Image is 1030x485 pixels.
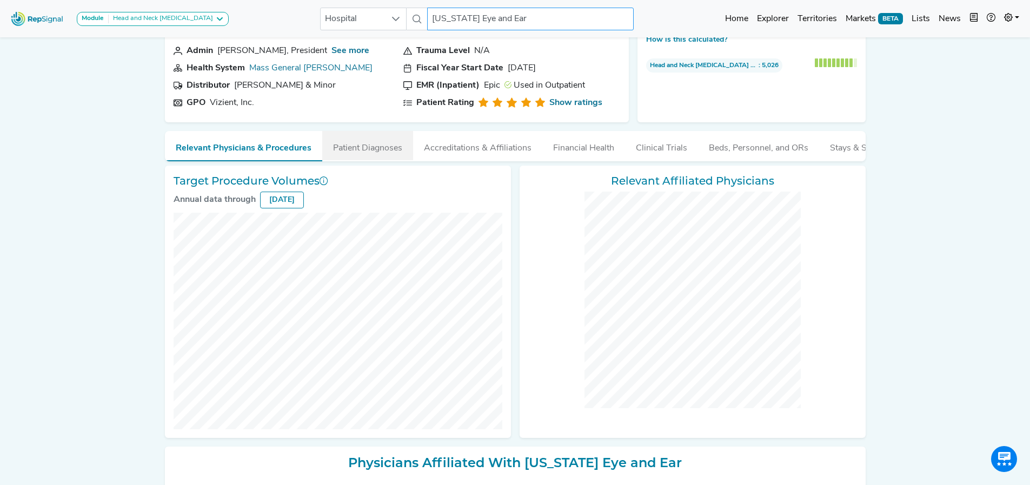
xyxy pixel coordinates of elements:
[174,455,857,471] h2: Physicians Affiliated With [US_STATE] Eye and Ear
[484,79,500,92] div: Epic
[416,62,503,75] div: Fiscal Year Start Date
[474,44,490,57] div: N/A
[174,174,502,187] h3: Target Procedure Volumes
[427,8,634,30] input: Search a hospital
[646,58,782,73] span: : 5,026
[322,131,413,160] button: Patient Diagnoses
[753,8,793,30] a: Explorer
[413,131,542,160] button: Accreditations & Affiliations
[508,62,536,75] div: [DATE]
[542,131,625,160] button: Financial Health
[625,131,698,160] button: Clinical Trials
[819,131,905,160] button: Stays & Services
[217,44,327,57] div: CarolAnn Williams, President
[187,79,230,92] div: Distributor
[416,96,474,109] div: Patient Rating
[528,174,857,187] h3: Relevant Affiliated Physicians
[210,96,254,109] div: Vizient, Inc.
[234,79,336,92] div: Owens & Minor
[82,15,104,22] strong: Module
[698,131,819,160] button: Beds, Personnel, and ORs
[187,96,205,109] div: GPO
[321,8,386,30] span: Hospital
[187,44,213,57] div: Admin
[249,62,373,75] div: Mass General Brigham
[331,47,369,55] a: See more
[217,44,327,57] div: [PERSON_NAME], President
[934,8,965,30] a: News
[109,15,213,23] div: Head and Neck [MEDICAL_DATA]
[965,8,982,30] button: Intel Book
[549,96,602,109] a: Show ratings
[907,8,934,30] a: Lists
[416,44,470,57] div: Trauma Level
[646,34,727,45] button: How is this calculated?
[165,131,322,161] button: Relevant Physicians & Procedures
[721,8,753,30] a: Home
[793,8,841,30] a: Territories
[841,8,907,30] a: MarketsBETA
[260,192,304,208] div: [DATE]
[416,79,480,92] div: EMR (Inpatient)
[249,64,373,73] a: Mass General [PERSON_NAME]
[174,193,256,206] div: Annual data through
[77,12,229,26] button: ModuleHead and Neck [MEDICAL_DATA]
[504,79,585,92] div: Used in Outpatient
[650,61,759,70] span: Head and Neck [MEDICAL_DATA] Procedures
[187,62,245,75] div: Health System
[878,13,903,24] span: BETA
